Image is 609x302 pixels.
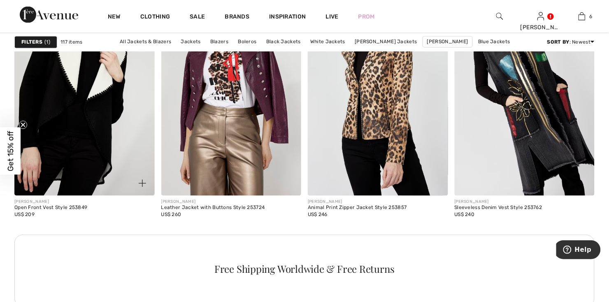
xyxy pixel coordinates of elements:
[140,13,170,22] a: Clothing
[308,205,407,211] div: Animal Print Zipper Jacket Style 253857
[423,36,473,48] a: [PERSON_NAME]
[521,23,561,32] div: [PERSON_NAME]
[116,37,175,47] a: All Jackets & Blazers
[190,13,205,22] a: Sale
[455,212,475,218] span: US$ 240
[20,7,78,23] img: 1ère Avenue
[455,205,542,211] div: Sleeveless Denim Vest Style 253762
[496,12,503,21] img: search the website
[537,12,544,20] a: Sign In
[269,13,306,22] span: Inspiration
[108,13,121,22] a: New
[547,39,595,46] div: : Newest
[225,13,250,22] a: Brands
[60,39,83,46] span: 117 items
[308,199,407,205] div: [PERSON_NAME]
[590,13,593,20] span: 6
[308,212,328,218] span: US$ 246
[556,240,601,261] iframe: Opens a widget where you can find more information
[14,199,87,205] div: [PERSON_NAME]
[177,37,205,47] a: Jackets
[44,39,50,46] span: 1
[139,180,146,187] img: plus_v2.svg
[21,39,42,46] strong: Filters
[351,37,421,47] a: [PERSON_NAME] Jackets
[474,37,514,47] a: Blue Jackets
[262,37,305,47] a: Black Jackets
[562,12,602,21] a: 6
[206,37,232,47] a: Blazers
[14,205,87,211] div: Open Front Vest Style 253849
[6,131,15,171] span: Get 15% off
[306,37,349,47] a: White Jackets
[455,199,542,205] div: [PERSON_NAME]
[26,264,583,274] div: Free Shipping Worldwide & Free Returns
[234,37,261,47] a: Boleros
[537,12,544,21] img: My Info
[161,212,181,218] span: US$ 260
[358,12,375,21] a: Prom
[579,12,586,21] img: My Bag
[161,199,265,205] div: [PERSON_NAME]
[19,121,27,129] button: Close teaser
[326,12,339,21] a: Live
[14,212,35,218] span: US$ 209
[161,205,265,211] div: Leather Jacket with Buttons Style 253724
[547,39,569,45] strong: Sort By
